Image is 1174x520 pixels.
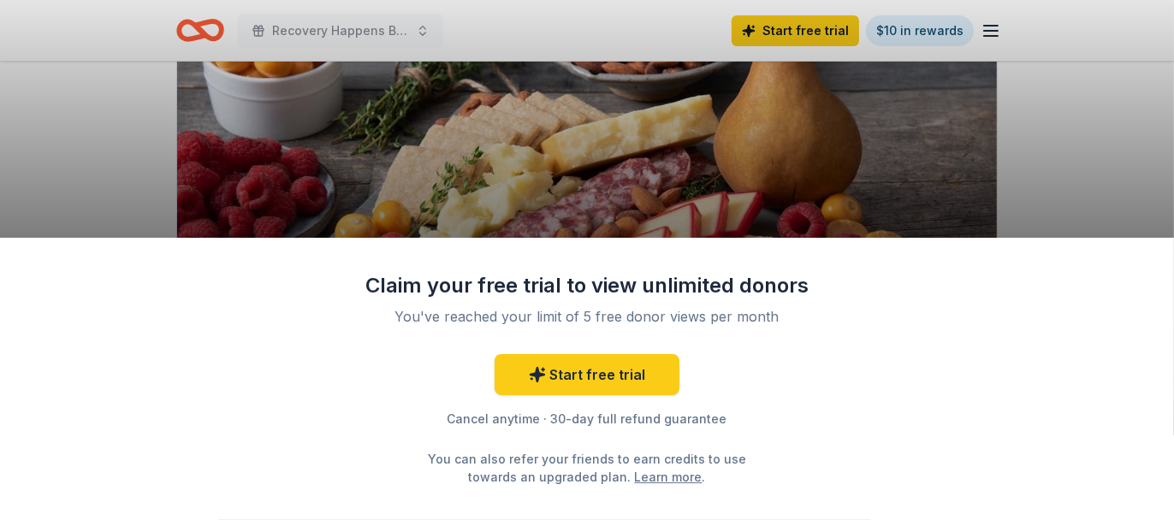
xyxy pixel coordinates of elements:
div: You can also refer your friends to earn credits to use towards an upgraded plan. . [412,450,762,486]
a: Learn more [635,468,703,486]
div: You've reached your limit of 5 free donor views per month [385,306,789,327]
a: Start free trial [495,354,679,395]
div: Cancel anytime · 30-day full refund guarantee [365,409,809,429]
div: Claim your free trial to view unlimited donors [365,272,809,299]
